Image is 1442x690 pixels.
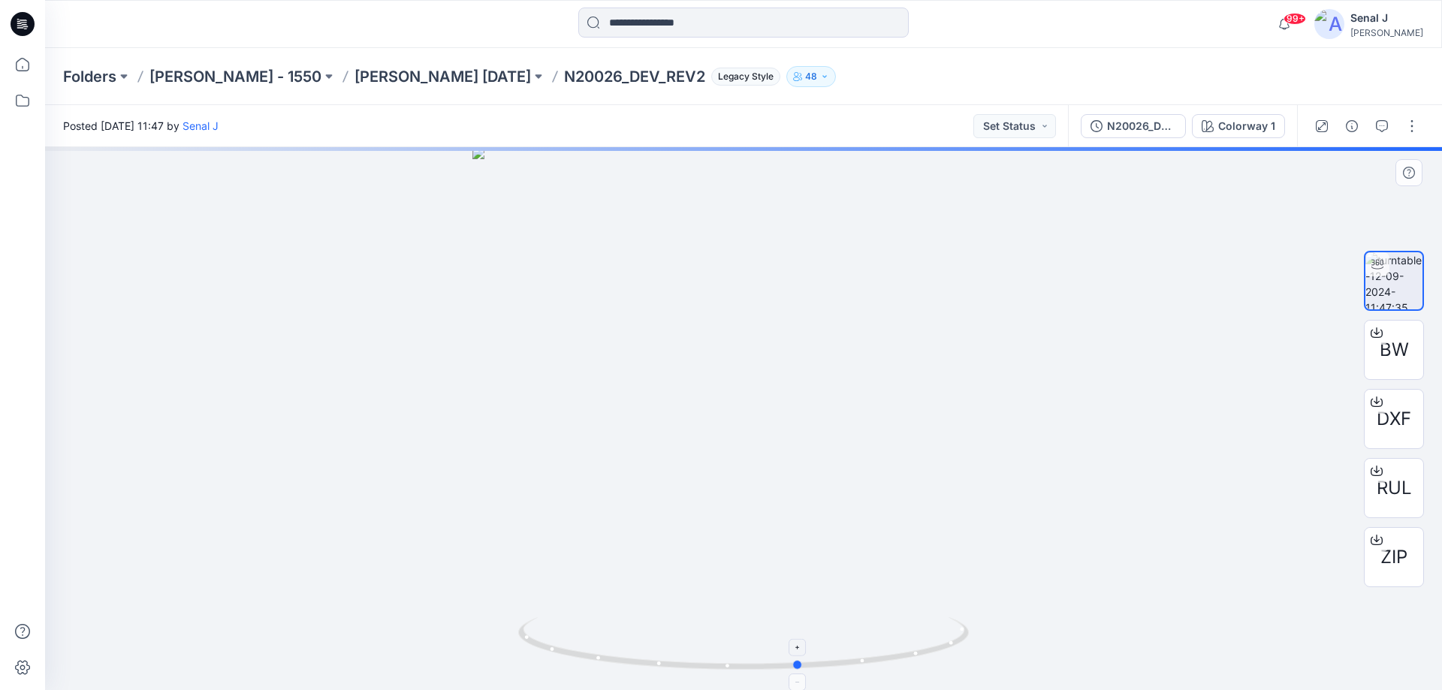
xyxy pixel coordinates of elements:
[1380,336,1409,363] span: BW
[183,119,219,132] a: Senal J
[1377,405,1411,432] span: DXF
[354,66,531,87] a: [PERSON_NAME] [DATE]
[1340,114,1364,138] button: Details
[1350,27,1423,38] div: [PERSON_NAME]
[1192,114,1285,138] button: Colorway 1
[786,66,836,87] button: 48
[1218,118,1275,134] div: Colorway 1
[711,68,780,86] span: Legacy Style
[805,68,817,85] p: 48
[63,118,219,134] span: Posted [DATE] 11:47 by
[1380,544,1407,571] span: ZIP
[63,66,116,87] a: Folders
[564,66,705,87] p: N20026_DEV_REV2
[1081,114,1186,138] button: N20026_DEV_REV2
[1107,118,1176,134] div: N20026_DEV_REV2
[1284,13,1306,25] span: 99+
[1377,475,1412,502] span: RUL
[1350,9,1423,27] div: Senal J
[1314,9,1344,39] img: avatar
[149,66,321,87] a: [PERSON_NAME] - 1550
[1365,252,1422,309] img: turntable-12-09-2024-11:47:35
[705,66,780,87] button: Legacy Style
